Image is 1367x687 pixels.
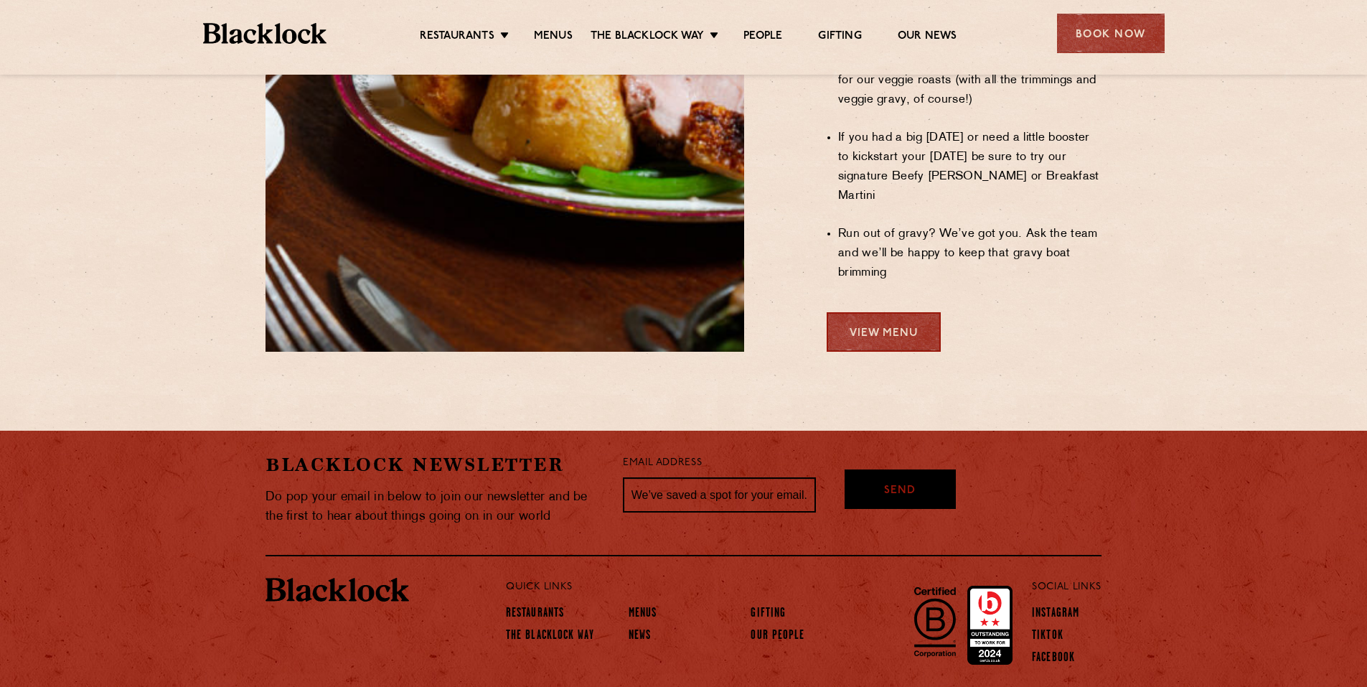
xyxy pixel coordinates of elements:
[827,312,941,352] a: View Menu
[203,23,327,44] img: BL_Textured_Logo-footer-cropped.svg
[534,29,573,45] a: Menus
[506,629,594,645] a: The Blacklock Way
[818,29,861,45] a: Gifting
[506,607,564,622] a: Restaurants
[884,483,916,500] span: Send
[623,455,702,472] label: Email Address
[266,452,601,477] h2: Blacklock Newsletter
[1032,629,1063,645] a: TikTok
[898,29,957,45] a: Our News
[906,579,964,665] img: B-Corp-Logo-Black-RGB.svg
[743,29,782,45] a: People
[1032,578,1101,597] p: Social Links
[838,52,1101,110] li: We love the best of British veg too so look out for our veggie roasts (with all the trimmings and...
[266,487,601,526] p: Do pop your email in below to join our newsletter and be the first to hear about things going on ...
[506,578,985,597] p: Quick Links
[838,128,1101,206] li: If you had a big [DATE] or need a little booster to kickstart your [DATE] be sure to try our sign...
[591,29,704,45] a: The Blacklock Way
[629,629,651,645] a: News
[420,29,494,45] a: Restaurants
[1032,651,1075,667] a: Facebook
[266,578,409,602] img: BL_Textured_Logo-footer-cropped.svg
[751,607,786,622] a: Gifting
[629,607,657,622] a: Menus
[1032,607,1079,622] a: Instagram
[838,225,1101,283] li: Run out of gravy? We’ve got you. Ask the team and we’ll be happy to keep that gravy boat brimming
[967,586,1013,665] img: Accred_2023_2star.png
[623,477,816,513] input: We’ve saved a spot for your email...
[1057,14,1165,53] div: Book Now
[751,629,804,645] a: Our People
